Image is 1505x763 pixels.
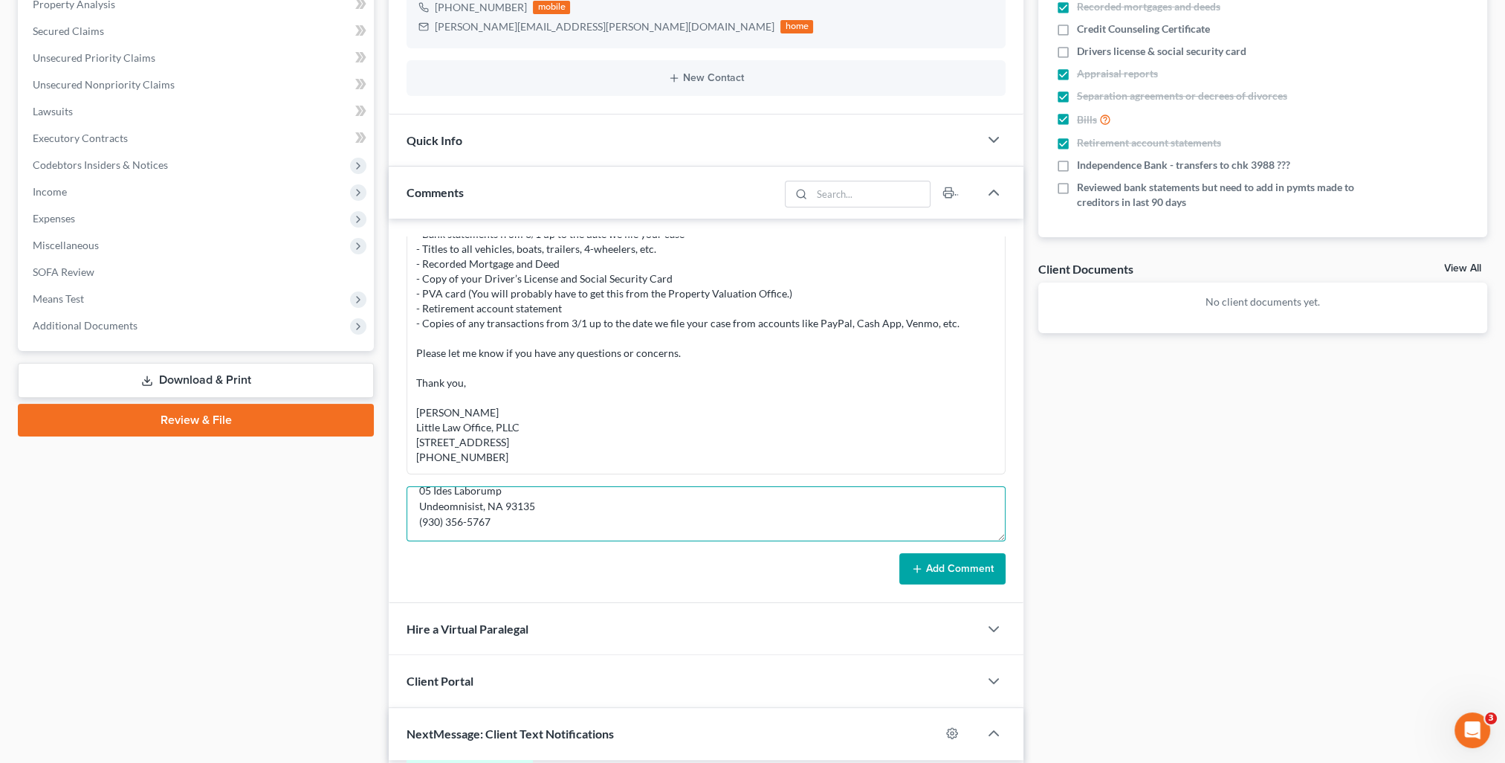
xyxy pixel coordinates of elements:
span: Lawsuits [33,105,73,117]
span: NextMessage: Client Text Notifications [407,727,614,741]
span: Reviewed bank statements but need to add in pymts made to creditors in last 90 days [1077,180,1362,210]
a: Lawsuits [21,98,374,125]
span: Additional Documents [33,319,137,332]
span: Independence Bank - transfers to chk 3988 ??? [1077,158,1290,173]
span: Drivers license & social security card [1077,44,1246,59]
span: Income [33,185,67,198]
div: [PERSON_NAME], In order to finish your bankruptcy petition, I will need the following documents f... [416,138,996,465]
button: New Contact [418,72,994,84]
button: Add Comment [899,553,1006,585]
span: Unsecured Priority Claims [33,51,155,64]
span: Expenses [33,212,75,225]
div: mobile [533,1,570,14]
span: SOFA Review [33,265,94,278]
span: Secured Claims [33,25,104,37]
a: Unsecured Nonpriority Claims [21,71,374,98]
a: Review & File [18,404,374,437]
a: View All [1444,263,1481,274]
p: No client documents yet. [1050,294,1475,309]
a: Executory Contracts [21,125,374,152]
div: [PERSON_NAME][EMAIL_ADDRESS][PERSON_NAME][DOMAIN_NAME] [435,19,774,34]
span: Comments [407,185,464,199]
span: Means Test [33,292,84,305]
span: Client Portal [407,674,473,688]
span: Credit Counseling Certificate [1077,22,1210,36]
span: 3 [1485,712,1497,724]
span: Hire a Virtual Paralegal [407,622,528,636]
span: Separation agreements or decrees of divorces [1077,88,1287,103]
span: Retirement account statements [1077,135,1221,150]
span: Unsecured Nonpriority Claims [33,78,175,91]
a: SOFA Review [21,259,374,286]
div: Client Documents [1038,261,1133,277]
iframe: Intercom live chat [1454,712,1490,748]
input: Search... [812,181,930,207]
span: Miscellaneous [33,239,99,251]
span: Executory Contracts [33,132,128,144]
a: Secured Claims [21,18,374,45]
span: Quick Info [407,133,462,147]
a: Unsecured Priority Claims [21,45,374,71]
div: home [780,20,813,33]
a: Download & Print [18,363,374,398]
span: Codebtors Insiders & Notices [33,158,168,171]
span: Appraisal reports [1077,66,1158,81]
span: Bills [1077,112,1097,127]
